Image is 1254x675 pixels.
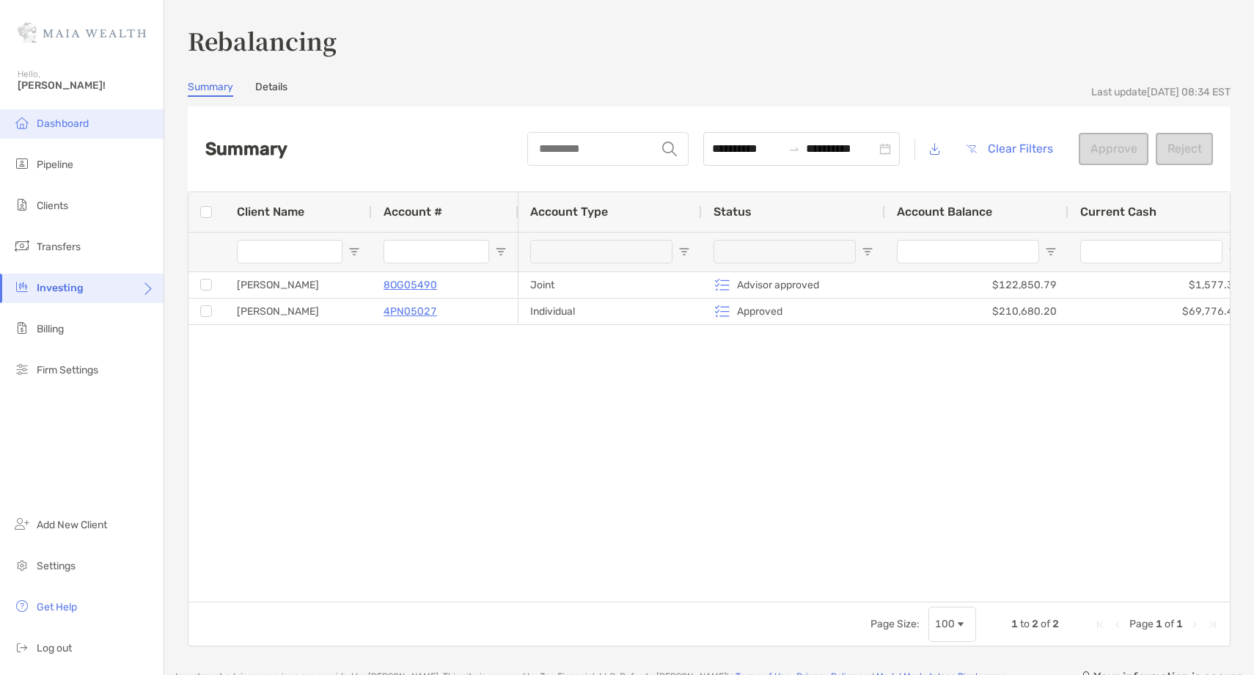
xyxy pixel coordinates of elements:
[1052,618,1059,630] span: 2
[37,642,72,654] span: Log out
[18,79,155,92] span: [PERSON_NAME]!
[1041,618,1050,630] span: of
[1068,299,1252,324] div: $69,776.44
[935,618,955,630] div: 100
[13,319,31,337] img: billing icon
[1080,205,1156,219] span: Current Cash
[885,299,1068,324] div: $210,680.20
[13,597,31,615] img: get-help icon
[1206,619,1218,630] div: Last Page
[205,139,287,159] h2: Summary
[1129,618,1154,630] span: Page
[1112,619,1123,630] div: Previous Page
[1228,246,1240,258] button: Open Filter Menu
[37,158,73,171] span: Pipeline
[1189,619,1200,630] div: Next Page
[870,618,920,630] div: Page Size:
[384,240,489,263] input: Account # Filter Input
[518,272,702,298] div: Joint
[188,81,233,97] a: Summary
[13,360,31,378] img: firm-settings icon
[788,143,800,155] span: to
[384,302,437,321] a: 4PN05027
[928,607,976,642] div: Page Size
[788,143,800,155] span: swap-right
[225,299,372,324] div: [PERSON_NAME]
[13,278,31,296] img: investing icon
[13,237,31,255] img: transfers icon
[678,246,690,258] button: Open Filter Menu
[37,323,64,335] span: Billing
[37,364,98,376] span: Firm Settings
[897,205,992,219] span: Account Balance
[897,240,1039,263] input: Account Balance Filter Input
[714,205,752,219] span: Status
[37,241,81,253] span: Transfers
[1094,619,1106,630] div: First Page
[714,276,731,293] img: icon status
[348,246,360,258] button: Open Filter Menu
[255,81,287,97] a: Details
[13,638,31,656] img: logout icon
[530,205,608,219] span: Account Type
[1156,618,1162,630] span: 1
[1045,246,1057,258] button: Open Filter Menu
[1176,618,1183,630] span: 1
[1020,618,1030,630] span: to
[37,519,107,531] span: Add New Client
[737,302,782,321] p: Approved
[1032,618,1038,630] span: 2
[1091,86,1231,98] div: Last update [DATE] 08:34 EST
[37,560,76,572] span: Settings
[662,142,677,156] img: input icon
[885,272,1068,298] div: $122,850.79
[237,205,304,219] span: Client Name
[518,299,702,324] div: Individual
[384,276,437,294] a: 8OG05490
[862,246,873,258] button: Open Filter Menu
[13,114,31,131] img: dashboard icon
[13,155,31,172] img: pipeline icon
[225,272,372,298] div: [PERSON_NAME]
[13,196,31,214] img: clients icon
[188,23,1231,57] h3: Rebalancing
[967,145,977,153] img: button icon
[13,556,31,574] img: settings icon
[37,117,89,130] span: Dashboard
[955,133,1064,165] button: Clear Filters
[714,302,731,320] img: icon status
[495,246,507,258] button: Open Filter Menu
[384,205,442,219] span: Account #
[1165,618,1174,630] span: of
[37,200,68,212] span: Clients
[737,276,819,294] p: Advisor approved
[37,601,77,613] span: Get Help
[237,240,342,263] input: Client Name Filter Input
[37,282,84,294] span: Investing
[1068,272,1252,298] div: $1,577.32
[1080,240,1222,263] input: Current Cash Filter Input
[18,6,146,59] img: Zoe Logo
[1011,618,1018,630] span: 1
[13,515,31,533] img: add_new_client icon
